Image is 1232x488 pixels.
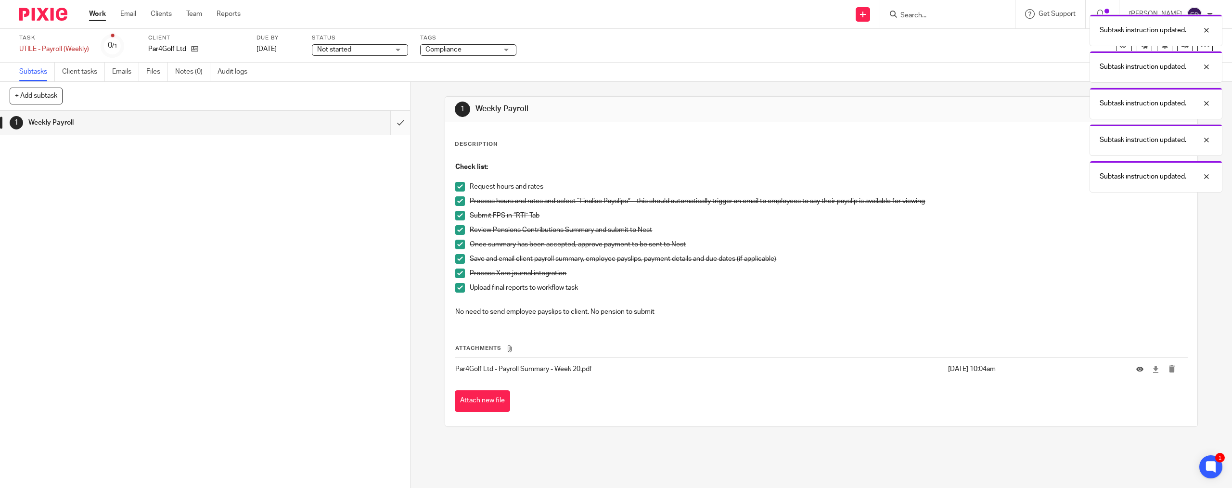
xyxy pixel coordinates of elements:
div: 1 [1215,453,1225,462]
p: Subtask instruction updated. [1100,172,1186,181]
h1: Weekly Payroll [475,104,842,114]
div: 1 [10,116,23,129]
div: 0 [108,40,117,51]
h1: Weekly Payroll [28,116,263,130]
span: Not started [317,46,351,53]
p: No need to send employee payslips to client. No pension to submit [455,307,1187,317]
button: Attach new file [455,390,510,412]
label: Task [19,34,89,42]
label: Due by [257,34,300,42]
label: Client [148,34,244,42]
p: Review Pensions Contributions Summary and submit to Nest [470,225,1187,235]
div: 1 [455,102,470,117]
img: svg%3E [1187,7,1202,22]
p: Par4Golf Ltd - Payroll Summary - Week 20.pdf [455,364,943,374]
span: [DATE] [257,46,277,52]
a: Client tasks [62,63,105,81]
p: Subtask instruction updated. [1100,135,1186,145]
label: Tags [420,34,516,42]
p: [DATE] 10:04am [948,364,1122,374]
strong: Check list: [455,164,488,170]
a: Notes (0) [175,63,210,81]
p: Save and email client payroll summary, employee payslips, payment details and due dates (if appli... [470,254,1187,264]
p: Submit FPS in “RTI” Tab [470,211,1187,220]
a: Clients [151,9,172,19]
img: Pixie [19,8,67,21]
p: Description [455,141,498,148]
p: Process hours and rates and select “Finalise Payslips” – this should automatically trigger an ema... [470,196,1187,206]
a: Team [186,9,202,19]
small: /1 [112,43,117,49]
p: Par4Golf Ltd [148,44,186,54]
p: Once summary has been accepted, approve payment to be sent to Nest [470,240,1187,249]
a: Subtasks [19,63,55,81]
p: Upload final reports to workflow task [470,283,1187,293]
a: Reports [217,9,241,19]
a: Audit logs [218,63,255,81]
p: Request hours and rates [470,182,1187,192]
p: Subtask instruction updated. [1100,26,1186,35]
a: Work [89,9,106,19]
p: Subtask instruction updated. [1100,99,1186,108]
p: Process Xero journal integration [470,269,1187,278]
a: Files [146,63,168,81]
a: Emails [112,63,139,81]
label: Status [312,34,408,42]
button: + Add subtask [10,88,63,104]
p: Subtask instruction updated. [1100,62,1186,72]
a: Download [1152,364,1159,374]
span: Compliance [425,46,462,53]
span: Attachments [455,346,501,351]
div: UTILE - Payroll (Weekly) [19,44,89,54]
a: Email [120,9,136,19]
